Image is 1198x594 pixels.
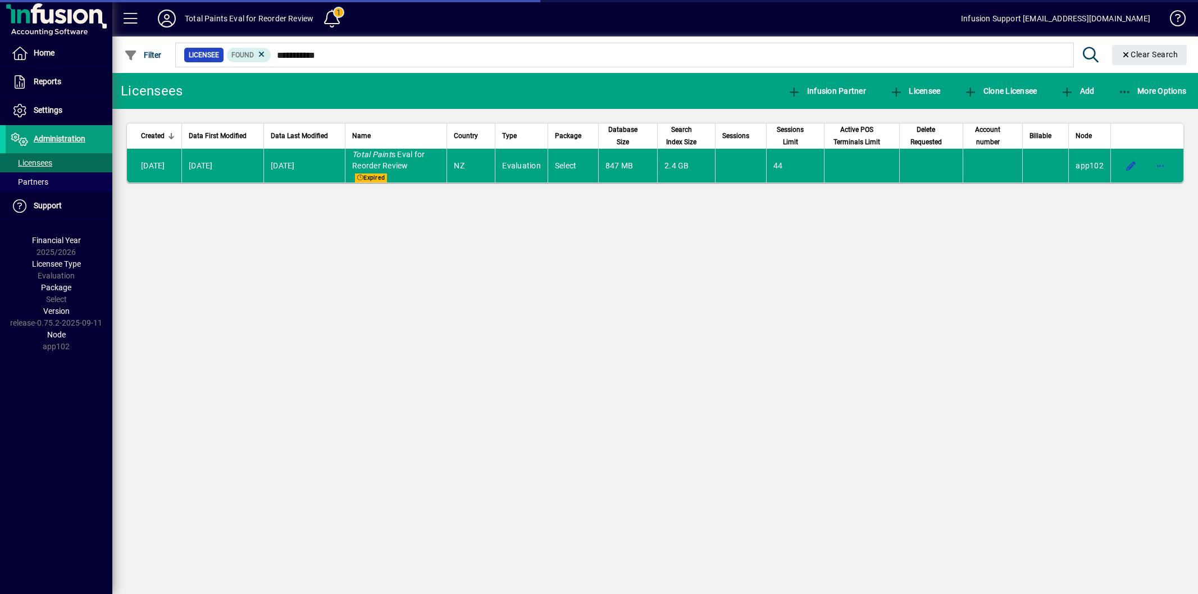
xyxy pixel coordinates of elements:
[773,124,817,148] div: Sessions Limit
[34,48,54,57] span: Home
[722,130,759,142] div: Sessions
[34,201,62,210] span: Support
[1121,50,1178,59] span: Clear Search
[141,130,165,142] span: Created
[787,86,866,95] span: Infusion Partner
[447,149,495,182] td: NZ
[1122,157,1140,175] button: Edit
[502,130,541,142] div: Type
[773,124,807,148] span: Sessions Limit
[372,150,391,159] em: Paint
[34,106,62,115] span: Settings
[352,150,425,170] span: s Eval for Reorder Review
[6,192,112,220] a: Support
[32,236,81,245] span: Financial Year
[766,149,824,182] td: 44
[47,330,66,339] span: Node
[149,8,185,29] button: Profile
[34,77,61,86] span: Reports
[1076,130,1104,142] div: Node
[352,130,371,142] span: Name
[43,307,70,316] span: Version
[271,130,328,142] span: Data Last Modified
[1060,86,1094,95] span: Add
[355,173,387,182] span: Expired
[227,48,271,62] mat-chip: Found Status: Found
[831,124,882,148] span: Active POS Terminals Limit
[231,51,254,59] span: Found
[664,124,698,148] span: Search Index Size
[1151,157,1169,175] button: More options
[121,82,183,100] div: Licensees
[1161,2,1184,39] a: Knowledge Base
[555,130,591,142] div: Package
[263,149,345,182] td: [DATE]
[6,172,112,191] a: Partners
[907,124,946,148] span: Delete Requested
[1076,130,1092,142] span: Node
[189,49,219,61] span: Licensee
[271,130,338,142] div: Data Last Modified
[6,39,112,67] a: Home
[970,124,1005,148] span: Account number
[605,124,650,148] div: Database Size
[189,130,257,142] div: Data First Modified
[1058,81,1097,101] button: Add
[189,130,247,142] span: Data First Modified
[664,124,708,148] div: Search Index Size
[121,45,165,65] button: Filter
[454,130,478,142] span: Country
[11,177,48,186] span: Partners
[1030,130,1062,142] div: Billable
[548,149,598,182] td: Select
[6,97,112,125] a: Settings
[598,149,657,182] td: 847 MB
[181,149,263,182] td: [DATE]
[127,149,181,182] td: [DATE]
[605,124,640,148] span: Database Size
[555,130,581,142] span: Package
[454,130,488,142] div: Country
[785,81,869,101] button: Infusion Partner
[657,149,715,182] td: 2.4 GB
[352,150,370,159] em: Total
[907,124,956,148] div: Delete Requested
[141,130,175,142] div: Created
[964,86,1037,95] span: Clone Licensee
[11,158,52,167] span: Licensees
[6,153,112,172] a: Licensees
[41,283,71,292] span: Package
[32,259,81,268] span: Licensee Type
[1076,161,1104,170] span: app102.prod.infusionbusinesssoftware.com
[887,81,944,101] button: Licensee
[970,124,1015,148] div: Account number
[6,68,112,96] a: Reports
[124,51,162,60] span: Filter
[1030,130,1051,142] span: Billable
[34,134,85,143] span: Administration
[495,149,548,182] td: Evaluation
[352,130,440,142] div: Name
[1112,45,1187,65] button: Clear
[722,130,749,142] span: Sessions
[1115,81,1190,101] button: More Options
[831,124,892,148] div: Active POS Terminals Limit
[502,130,517,142] span: Type
[1118,86,1187,95] span: More Options
[961,10,1150,28] div: Infusion Support [EMAIL_ADDRESS][DOMAIN_NAME]
[185,10,313,28] div: Total Paints Eval for Reorder Review
[890,86,941,95] span: Licensee
[961,81,1040,101] button: Clone Licensee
